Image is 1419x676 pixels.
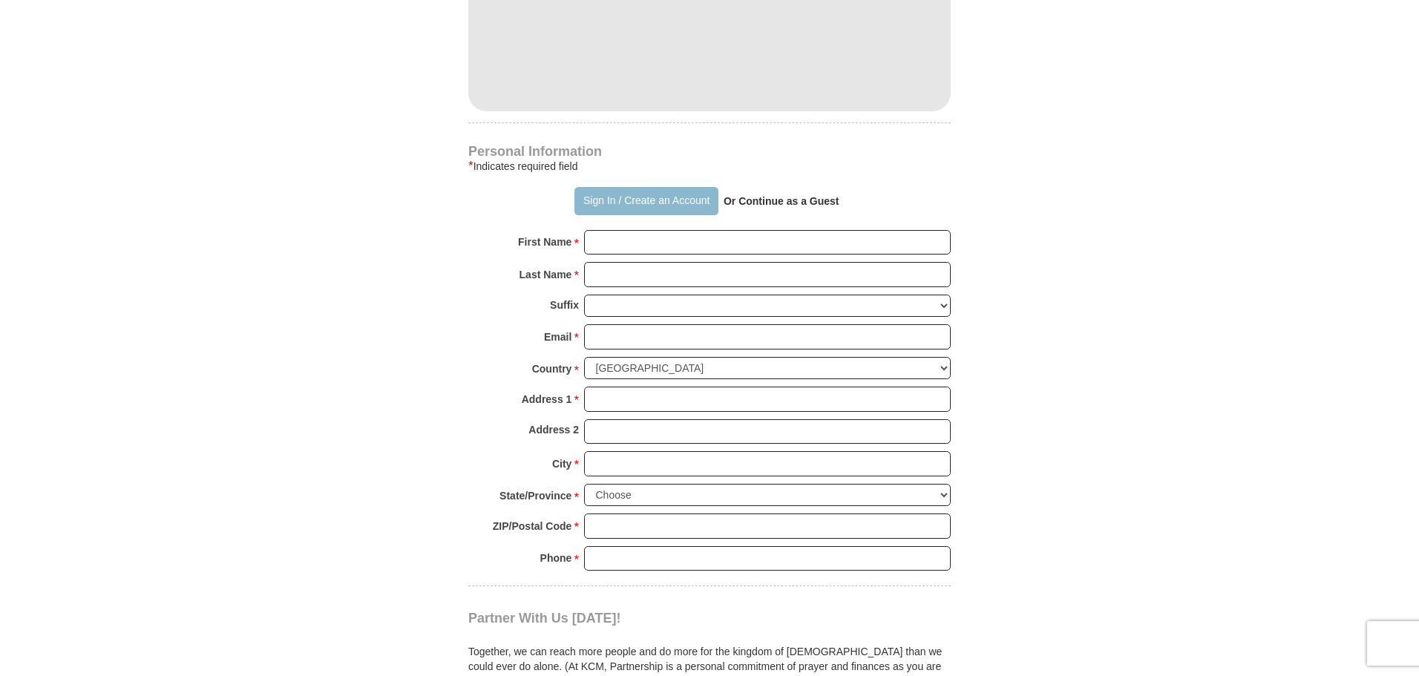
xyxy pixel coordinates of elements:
strong: State/Province [499,485,571,506]
button: Sign In / Create an Account [574,187,718,215]
span: Partner With Us [DATE]! [468,611,621,626]
strong: Address 1 [522,389,572,410]
strong: Phone [540,548,572,568]
strong: Email [544,326,571,347]
strong: Suffix [550,295,579,315]
h4: Personal Information [468,145,951,157]
div: Indicates required field [468,157,951,175]
strong: Last Name [520,264,572,285]
strong: Country [532,358,572,379]
strong: Or Continue as a Guest [724,195,839,207]
strong: ZIP/Postal Code [493,516,572,536]
strong: Address 2 [528,419,579,440]
strong: First Name [518,232,571,252]
strong: City [552,453,571,474]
